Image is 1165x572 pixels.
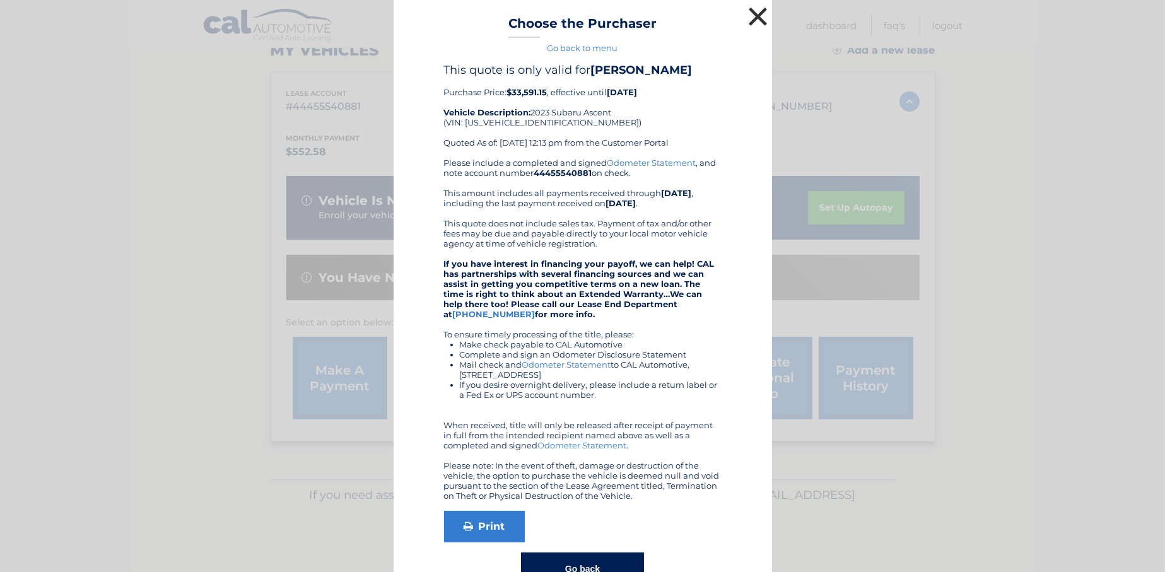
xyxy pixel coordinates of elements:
[591,63,693,77] b: [PERSON_NAME]
[460,339,722,349] li: Make check payable to CAL Automotive
[444,63,722,77] h4: This quote is only valid for
[444,511,525,542] a: Print
[507,87,547,97] b: $33,591.15
[460,349,722,359] li: Complete and sign an Odometer Disclosure Statement
[534,168,592,178] b: 44455540881
[547,43,618,53] a: Go back to menu
[607,158,696,168] a: Odometer Statement
[453,309,536,319] a: [PHONE_NUMBER]
[606,198,636,208] b: [DATE]
[460,380,722,400] li: If you desire overnight delivery, please include a return label or a Fed Ex or UPS account number.
[607,87,638,97] b: [DATE]
[508,16,657,38] h3: Choose the Purchaser
[444,158,722,501] div: Please include a completed and signed , and note account number on check. This amount includes al...
[746,4,771,29] button: ×
[662,188,692,198] b: [DATE]
[444,259,715,319] strong: If you have interest in financing your payoff, we can help! CAL has partnerships with several fin...
[460,359,722,380] li: Mail check and to CAL Automotive, [STREET_ADDRESS]
[444,63,722,158] div: Purchase Price: , effective until 2023 Subaru Ascent (VIN: [US_VEHICLE_IDENTIFICATION_NUMBER]) Qu...
[538,440,627,450] a: Odometer Statement
[444,107,531,117] strong: Vehicle Description:
[522,359,611,370] a: Odometer Statement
